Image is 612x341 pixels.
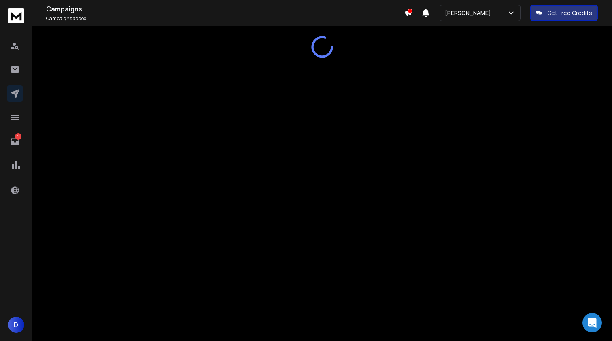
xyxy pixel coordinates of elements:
[582,313,602,332] div: Open Intercom Messenger
[8,8,24,23] img: logo
[7,133,23,149] a: 1
[15,133,21,140] p: 1
[530,5,598,21] button: Get Free Credits
[46,15,404,22] p: Campaigns added
[445,9,494,17] p: [PERSON_NAME]
[8,317,24,333] button: D
[547,9,592,17] p: Get Free Credits
[46,4,404,14] h1: Campaigns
